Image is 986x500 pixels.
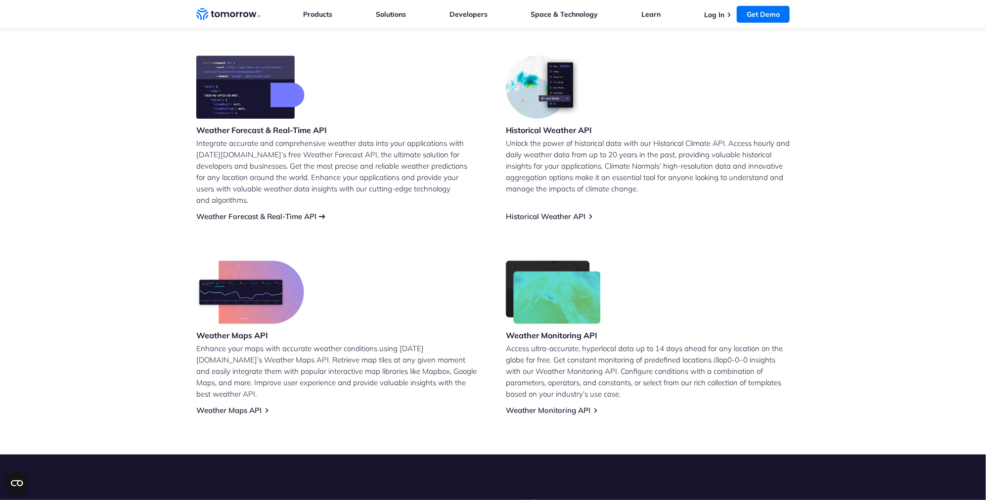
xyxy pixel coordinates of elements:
h3: Weather Forecast & Real-Time API [196,125,327,136]
a: Weather Forecast & Real-Time API [196,212,316,221]
p: Access ultra-accurate, hyperlocal data up to 14 days ahead for any location on the globe for free... [506,343,790,400]
a: Products [303,10,332,19]
a: Weather Monitoring API [506,406,590,415]
a: Learn [641,10,661,19]
a: Developers [449,10,488,19]
h3: Historical Weather API [506,125,592,136]
h3: Weather Monitoring API [506,330,601,341]
a: Space & Technology [531,10,598,19]
a: Log In [704,10,724,19]
a: Historical Weather API [506,212,585,221]
a: Home link [196,7,261,22]
h3: Weather Maps API [196,330,304,341]
p: Enhance your maps with accurate weather conditions using [DATE][DOMAIN_NAME]’s Weather Maps API. ... [196,343,480,400]
p: Unlock the power of historical data with our Historical Climate API. Access hourly and daily weat... [506,137,790,194]
button: Open CMP widget [5,471,29,495]
a: Get Demo [737,6,790,23]
a: Solutions [376,10,406,19]
p: Integrate accurate and comprehensive weather data into your applications with [DATE][DOMAIN_NAME]... [196,137,480,206]
a: Weather Maps API [196,406,262,415]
